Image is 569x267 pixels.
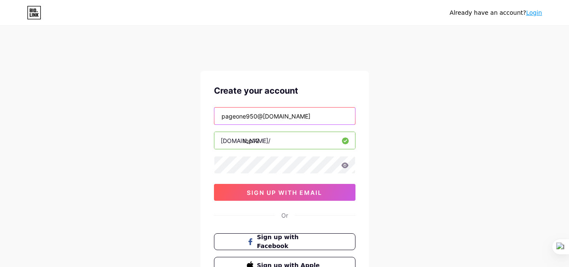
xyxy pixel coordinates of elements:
[281,211,288,220] div: Or
[214,184,355,201] button: sign up with email
[257,233,322,251] span: Sign up with Facebook
[214,132,355,149] input: username
[450,8,542,17] div: Already have an account?
[214,108,355,124] input: Email
[526,9,542,16] a: Login
[214,233,355,250] button: Sign up with Facebook
[247,189,322,196] span: sign up with email
[221,136,270,145] div: [DOMAIN_NAME]/
[214,84,355,97] div: Create your account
